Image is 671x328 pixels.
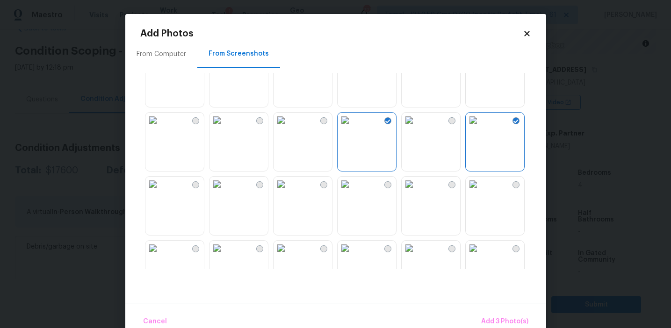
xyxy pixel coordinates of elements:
span: Add 3 Photo(s) [481,316,528,328]
div: From Computer [137,50,186,59]
img: Screenshot Selected Check Icon [385,120,390,123]
div: From Screenshots [209,49,269,58]
h2: Add Photos [140,29,523,38]
img: Screenshot Selected Check Icon [513,120,519,123]
span: Cancel [143,316,167,328]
